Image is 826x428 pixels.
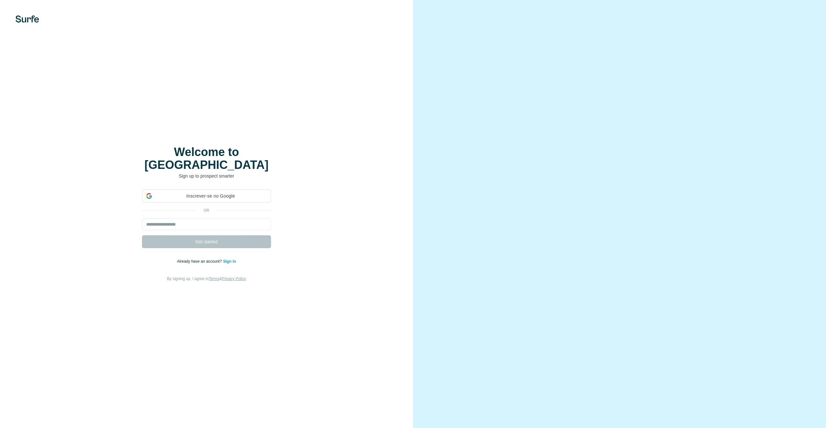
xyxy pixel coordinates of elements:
[177,259,223,264] span: Already have an account?
[142,173,271,179] p: Sign up to prospect smarter
[155,193,267,199] span: Inscrever-se no Google
[167,277,246,281] span: By signing up, I agree to &
[15,15,39,23] img: Surfe's logo
[142,190,271,202] div: Inscrever-se no Google
[196,208,217,213] p: or
[142,146,271,171] h1: Welcome to [GEOGRAPHIC_DATA]
[222,277,246,281] a: Privacy Policy
[209,277,219,281] a: Terms
[223,259,236,264] a: Sign in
